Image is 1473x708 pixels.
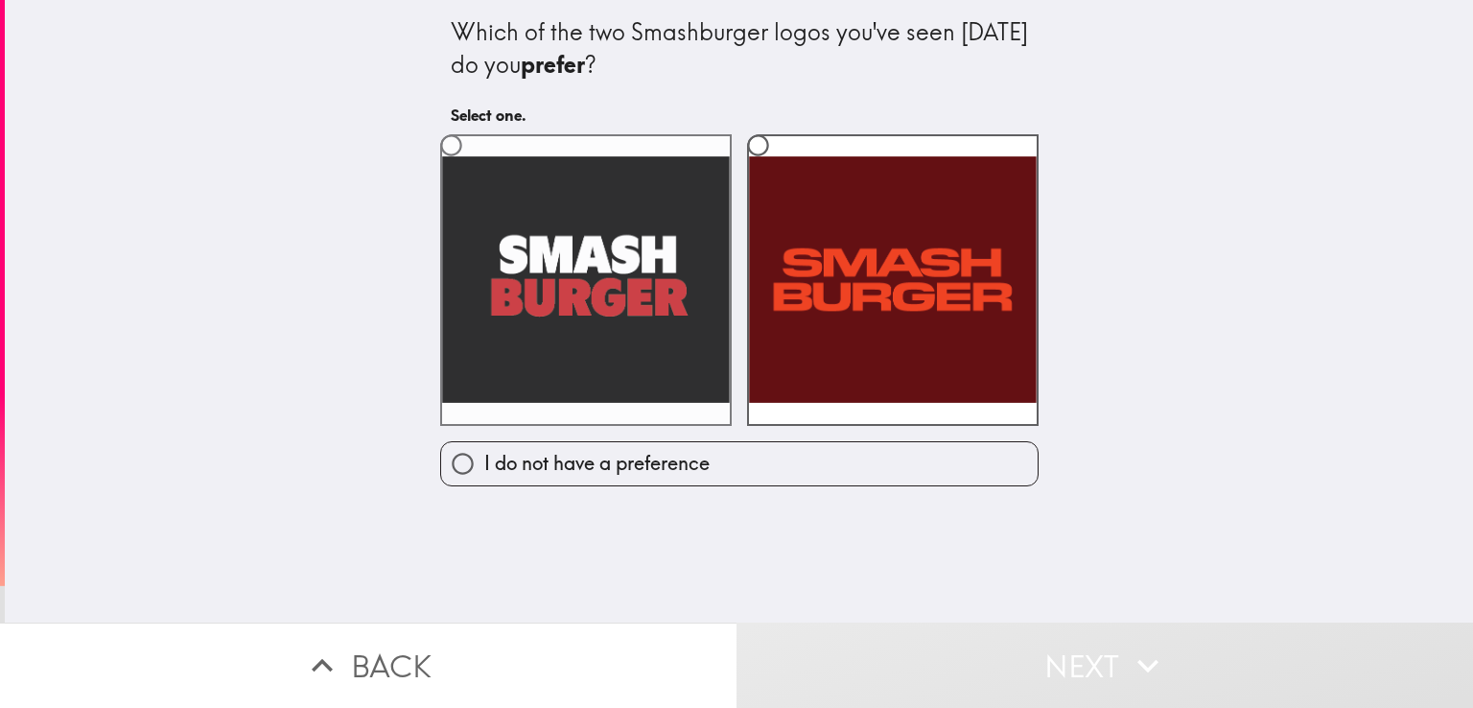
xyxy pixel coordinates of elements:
span: I do not have a preference [484,450,710,477]
div: Which of the two Smashburger logos you've seen [DATE] do you ? [451,16,1028,81]
button: I do not have a preference [441,442,1038,485]
button: Next [736,623,1473,708]
b: prefer [521,50,585,79]
h6: Select one. [451,105,1028,126]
